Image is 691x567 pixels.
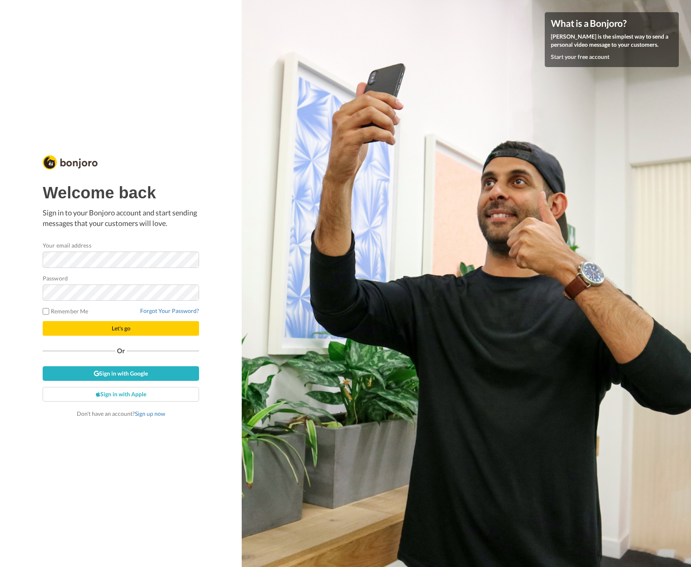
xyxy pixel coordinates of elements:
label: Password [43,274,68,282]
label: Remember Me [43,307,88,315]
button: Let's go [43,321,199,336]
span: Or [115,348,127,354]
label: Your email address [43,241,91,250]
p: Sign in to your Bonjoro account and start sending messages that your customers will love. [43,208,199,228]
h4: What is a Bonjoro? [551,18,673,28]
a: Sign up now [135,410,165,417]
a: Sign in with Apple [43,387,199,402]
h1: Welcome back [43,184,199,202]
a: Forgot Your Password? [140,307,199,314]
p: [PERSON_NAME] is the simplest way to send a personal video message to your customers. [551,33,673,49]
a: Start your free account [551,53,609,60]
span: Don’t have an account? [77,410,165,417]
input: Remember Me [43,308,49,315]
span: Let's go [112,325,130,332]
a: Sign in with Google [43,366,199,381]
